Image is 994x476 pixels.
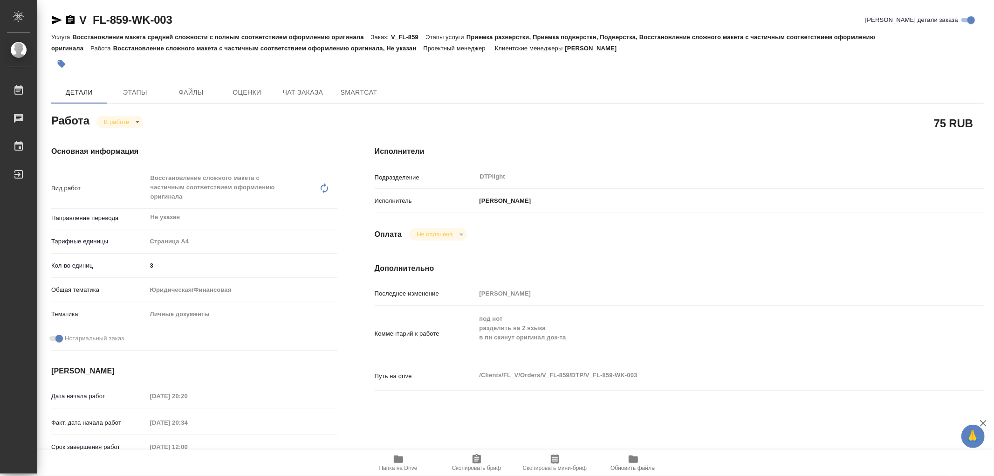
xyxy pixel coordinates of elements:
[476,367,933,383] textarea: /Clients/FL_V/Orders/V_FL-859/DTP/V_FL-859-WK-003
[375,289,476,298] p: Последнее изменение
[72,34,370,41] p: Восстановление макета средней сложности с полным соответствием оформлению оригинала
[51,54,72,74] button: Добавить тэг
[375,263,984,274] h4: Дополнительно
[51,184,147,193] p: Вид работ
[101,118,132,126] button: В работе
[375,196,476,206] p: Исполнитель
[371,34,391,41] p: Заказ:
[147,259,337,272] input: ✎ Введи что-нибудь
[594,450,672,476] button: Обновить файлы
[51,14,62,26] button: Скопировать ссылку для ЯМессенджера
[51,310,147,319] p: Тематика
[523,465,587,471] span: Скопировать мини-бриф
[423,45,487,52] p: Проектный менеджер
[65,334,124,343] span: Нотариальный заказ
[147,306,337,322] div: Личные документы
[375,229,402,240] h4: Оплата
[57,87,102,98] span: Детали
[409,228,466,241] div: В работе
[375,173,476,182] p: Подразделение
[90,45,113,52] p: Работа
[96,116,143,128] div: В работе
[225,87,269,98] span: Оценки
[51,418,147,428] p: Факт. дата начала работ
[281,87,325,98] span: Чат заказа
[476,287,933,300] input: Пустое поле
[51,442,147,452] p: Срок завершения работ
[51,237,147,246] p: Тарифные единицы
[425,34,466,41] p: Этапы услуги
[113,87,158,98] span: Этапы
[495,45,565,52] p: Клиентские менеджеры
[375,146,984,157] h4: Исполнители
[147,282,337,298] div: Юридическая/Финансовая
[379,465,418,471] span: Папка на Drive
[476,311,933,355] textarea: под нот разделить на 2 языка в пн скинут оригинал док-та
[51,285,147,295] p: Общая тематика
[359,450,438,476] button: Папка на Drive
[113,45,424,52] p: Восстановление сложного макета с частичным соответствием оформлению оригинала, Не указан
[438,450,516,476] button: Скопировать бриф
[961,425,985,448] button: 🙏
[147,389,228,403] input: Пустое поле
[414,230,455,238] button: Не оплачена
[51,214,147,223] p: Направление перевода
[147,234,337,249] div: Страница А4
[65,14,76,26] button: Скопировать ссылку
[565,45,624,52] p: [PERSON_NAME]
[51,111,89,128] h2: Работа
[336,87,381,98] span: SmartCat
[51,366,337,377] h4: [PERSON_NAME]
[965,427,981,446] span: 🙏
[51,261,147,270] p: Кол-во единиц
[147,416,228,429] input: Пустое поле
[375,329,476,338] p: Комментарий к работе
[865,15,958,25] span: [PERSON_NAME] детали заказа
[375,372,476,381] p: Путь на drive
[452,465,501,471] span: Скопировать бриф
[934,115,973,131] h2: 75 RUB
[476,196,531,206] p: [PERSON_NAME]
[51,392,147,401] p: Дата начала работ
[147,440,228,454] input: Пустое поле
[610,465,656,471] span: Обновить файлы
[516,450,594,476] button: Скопировать мини-бриф
[79,14,172,26] a: V_FL-859-WK-003
[51,146,337,157] h4: Основная информация
[51,34,72,41] p: Услуга
[391,34,425,41] p: V_FL-859
[169,87,213,98] span: Файлы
